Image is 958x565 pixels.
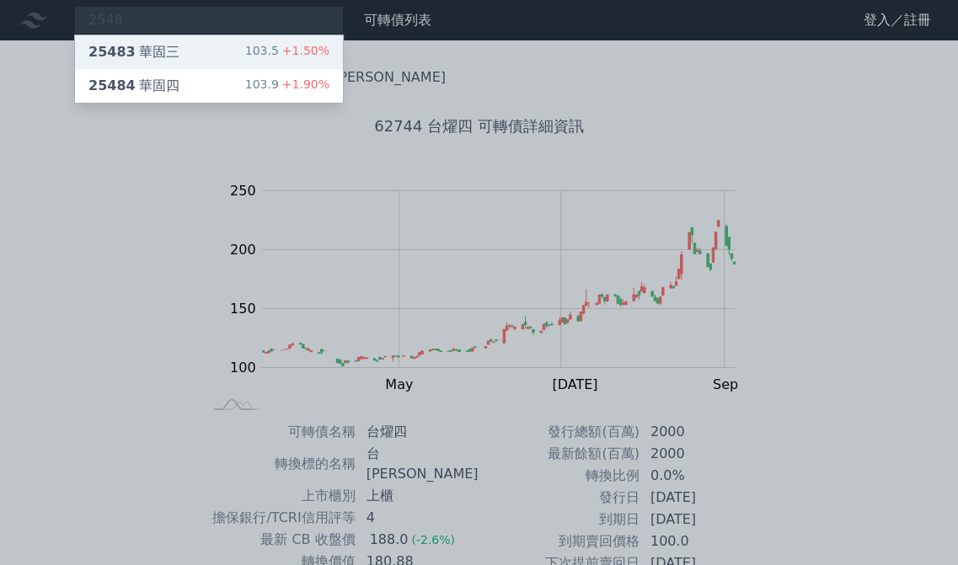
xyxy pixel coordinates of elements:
[88,44,136,60] span: 25483
[279,44,329,57] span: +1.50%
[75,35,343,69] a: 25483華固三 103.5+1.50%
[245,76,329,96] div: 103.9
[88,77,136,93] span: 25484
[88,76,179,96] div: 華固四
[279,77,329,91] span: +1.90%
[88,42,179,62] div: 華固三
[245,42,329,62] div: 103.5
[75,69,343,103] a: 25484華固四 103.9+1.90%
